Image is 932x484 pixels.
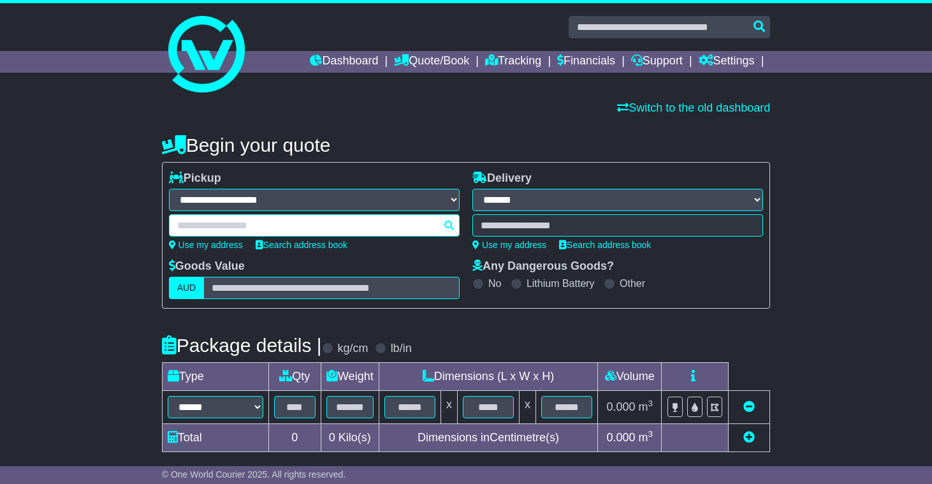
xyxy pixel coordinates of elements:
td: Qty [268,363,321,391]
span: 0 [329,431,335,444]
span: 0.000 [607,431,636,444]
label: AUD [169,277,205,299]
h4: Begin your quote [162,135,771,156]
span: 0.000 [607,400,636,413]
a: Support [631,51,683,73]
td: Dimensions in Centimetre(s) [379,424,598,452]
label: kg/cm [338,342,368,356]
td: 0 [268,424,321,452]
a: Tracking [485,51,541,73]
td: Type [162,363,268,391]
label: lb/in [391,342,412,356]
label: Delivery [472,172,532,186]
label: Lithium Battery [527,277,595,290]
label: Goods Value [169,260,245,274]
a: Dashboard [310,51,378,73]
span: © One World Courier 2025. All rights reserved. [162,469,346,480]
sup: 3 [648,429,653,439]
td: Dimensions (L x W x H) [379,363,598,391]
sup: 3 [648,399,653,408]
td: Total [162,424,268,452]
td: x [520,391,536,424]
a: Search address book [256,240,347,250]
h4: Package details | [162,335,322,356]
typeahead: Please provide city [169,214,460,237]
td: Weight [321,363,379,391]
td: Volume [598,363,662,391]
label: Any Dangerous Goods? [472,260,614,274]
a: Settings [699,51,755,73]
td: Kilo(s) [321,424,379,452]
label: No [488,277,501,290]
a: Quote/Book [394,51,469,73]
td: x [441,391,457,424]
label: Other [620,277,645,290]
label: Pickup [169,172,221,186]
a: Financials [557,51,615,73]
a: Search address book [559,240,651,250]
a: Use my address [169,240,243,250]
a: Use my address [472,240,546,250]
span: m [639,431,653,444]
a: Remove this item [743,400,755,413]
span: m [639,400,653,413]
a: Add new item [743,431,755,444]
a: Switch to the old dashboard [617,101,770,114]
